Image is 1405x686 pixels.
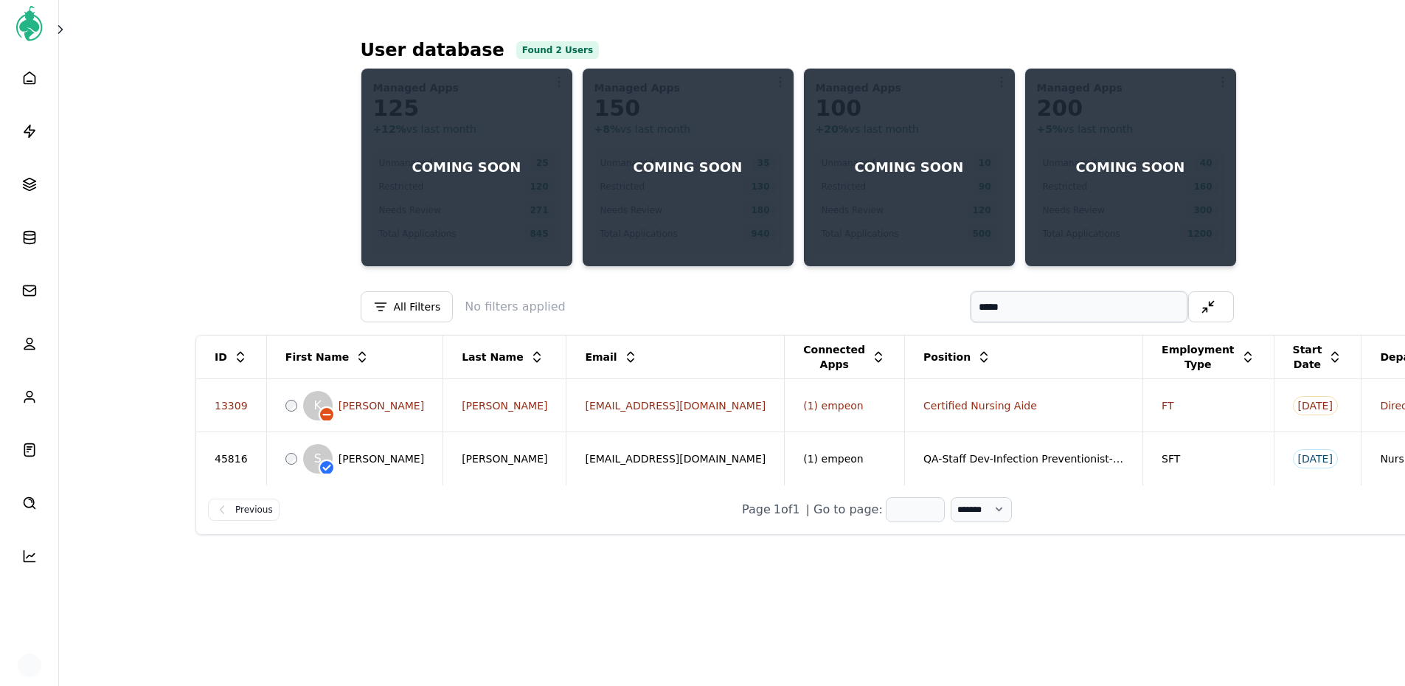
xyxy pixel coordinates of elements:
img: AccessGenie Logo [12,6,47,41]
div: Connected Apps [785,336,903,378]
span: Found 2 Users [516,41,599,59]
span: No filters applied [465,298,566,316]
span: 1 of 1 [773,501,799,519]
span: [PERSON_NAME] [338,451,423,466]
span: QA-Staff Dev-Infection Preventionist- RN [923,453,1131,465]
span: User database [361,35,504,65]
span: (1) empeon [803,400,863,412]
span: (1) empeon [803,453,863,465]
span: Previous [235,502,273,517]
span: SFT [1162,453,1180,465]
div: Position [906,344,1142,370]
span: 45816 [215,453,248,465]
span: FT [1162,400,1173,412]
div: Email [567,344,783,370]
p: COMING SOON [634,157,743,178]
span: [PERSON_NAME] [462,453,547,465]
span: All Filters [394,299,441,314]
img: status badge [317,459,335,477]
button: All Filters [361,291,454,322]
span: Certified Nursing Aide [923,400,1037,412]
div: Employment Type [1144,336,1272,378]
div: [DATE] [1292,449,1337,468]
span: K [313,398,322,413]
span: 13309 [215,400,248,412]
p: COMING SOON [855,157,964,178]
span: [PERSON_NAME] [462,400,547,412]
button: Previous [208,499,280,521]
div: ID [197,344,266,370]
span: [EMAIL_ADDRESS][DOMAIN_NAME] [585,400,766,412]
p: | Go to page: [805,501,882,519]
p: COMING SOON [1076,157,1185,178]
div: First Name [267,344,441,370]
span: [EMAIL_ADDRESS][DOMAIN_NAME] [585,453,766,465]
span: [PERSON_NAME] [338,398,423,413]
div: [DATE] [1292,396,1337,415]
div: Page [741,501,770,519]
p: COMING SOON [412,157,521,178]
img: status badge [317,406,335,423]
div: Last Name [444,344,565,370]
span: S [313,451,321,466]
div: Start Date [1274,336,1360,378]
